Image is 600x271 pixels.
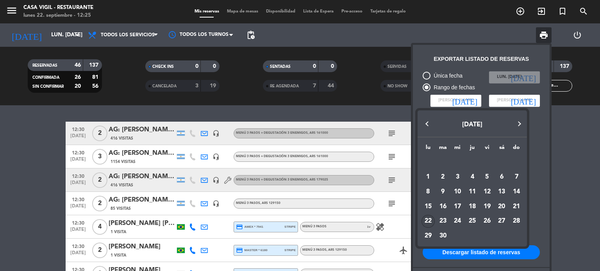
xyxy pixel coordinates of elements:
td: 29 de septiembre de 2025 [421,228,436,243]
td: 17 de septiembre de 2025 [450,199,465,214]
th: lunes [421,143,436,155]
th: jueves [465,143,480,155]
td: 27 de septiembre de 2025 [495,214,509,229]
div: 28 [510,215,523,228]
div: 26 [480,215,494,228]
th: martes [436,143,450,155]
div: 3 [451,170,464,184]
div: 8 [421,185,435,198]
th: miércoles [450,143,465,155]
div: 21 [510,200,523,213]
td: 3 de septiembre de 2025 [450,170,465,185]
div: 7 [510,170,523,184]
div: 25 [466,215,479,228]
div: 22 [421,215,435,228]
div: 13 [495,185,509,198]
div: 18 [466,200,479,213]
div: 24 [451,215,464,228]
td: 25 de septiembre de 2025 [465,214,480,229]
td: 22 de septiembre de 2025 [421,214,436,229]
div: 23 [436,215,450,228]
td: 11 de septiembre de 2025 [465,184,480,199]
td: 23 de septiembre de 2025 [436,214,450,229]
td: 19 de septiembre de 2025 [480,199,495,214]
div: 11 [466,185,479,198]
td: 21 de septiembre de 2025 [509,199,524,214]
div: 15 [421,200,435,213]
div: 4 [466,170,479,184]
td: 26 de septiembre de 2025 [480,214,495,229]
td: 28 de septiembre de 2025 [509,214,524,229]
th: domingo [509,143,524,155]
td: 1 de septiembre de 2025 [421,170,436,185]
td: 30 de septiembre de 2025 [436,228,450,243]
td: SEP. [421,155,524,170]
div: 6 [495,170,509,184]
td: 13 de septiembre de 2025 [495,184,509,199]
td: 18 de septiembre de 2025 [465,199,480,214]
td: 16 de septiembre de 2025 [436,199,450,214]
div: 5 [480,170,494,184]
div: 27 [495,215,509,228]
div: 2 [436,170,450,184]
th: sábado [495,143,509,155]
td: 7 de septiembre de 2025 [509,170,524,185]
div: 30 [436,229,450,243]
td: 8 de septiembre de 2025 [421,184,436,199]
div: 29 [421,229,435,243]
div: 19 [480,200,494,213]
div: 12 [480,185,494,198]
td: 15 de septiembre de 2025 [421,199,436,214]
div: 14 [510,185,523,198]
button: Choose month and year [420,118,525,132]
td: 10 de septiembre de 2025 [450,184,465,199]
button: Next month [511,116,527,132]
td: 24 de septiembre de 2025 [450,214,465,229]
td: 5 de septiembre de 2025 [480,170,495,185]
td: 9 de septiembre de 2025 [436,184,450,199]
th: viernes [480,143,495,155]
button: Previous month [420,116,435,132]
td: 2 de septiembre de 2025 [436,170,450,185]
div: 17 [451,200,464,213]
div: 20 [495,200,509,213]
div: 1 [421,170,435,184]
div: 16 [436,200,450,213]
div: 10 [451,185,464,198]
span: [DATE] [462,122,482,128]
td: 20 de septiembre de 2025 [495,199,509,214]
td: 6 de septiembre de 2025 [495,170,509,185]
div: 9 [436,185,450,198]
td: 12 de septiembre de 2025 [480,184,495,199]
td: 14 de septiembre de 2025 [509,184,524,199]
td: 4 de septiembre de 2025 [465,170,480,185]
